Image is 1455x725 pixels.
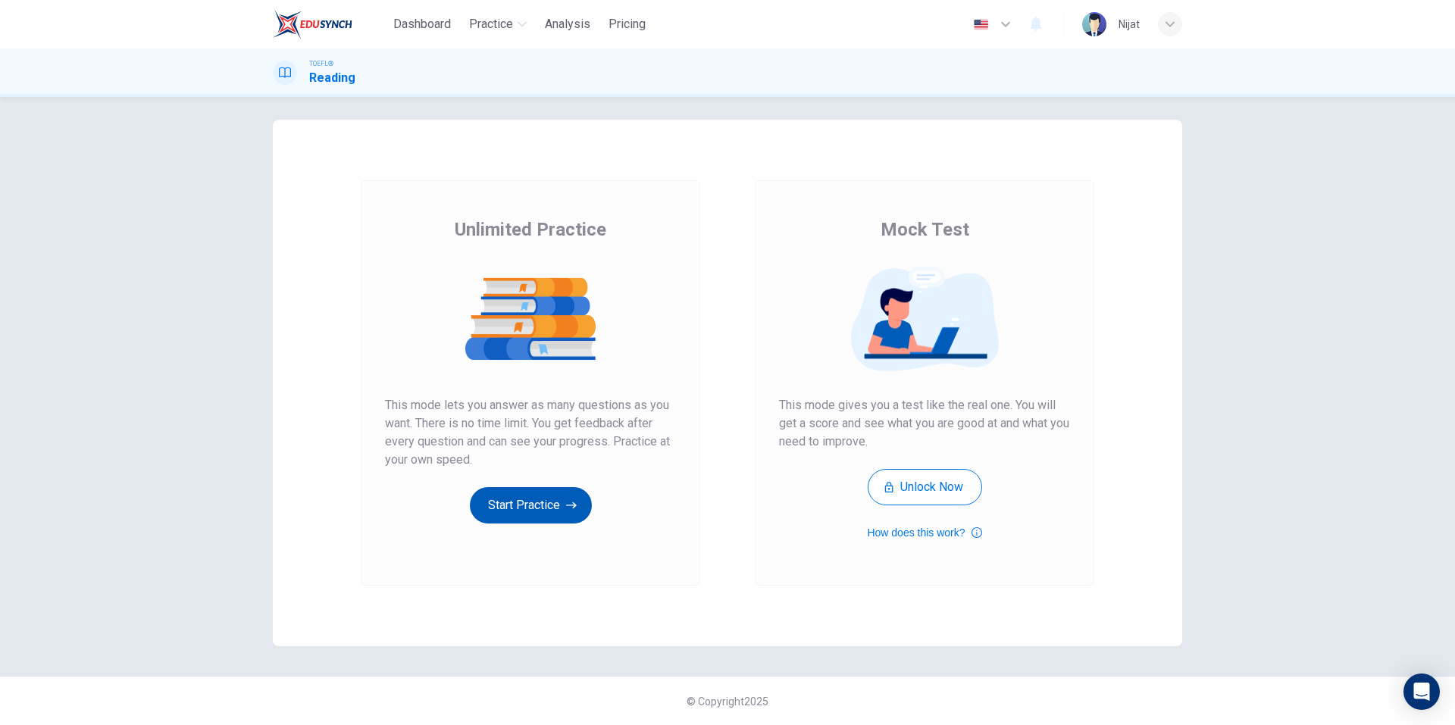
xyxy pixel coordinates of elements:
[470,487,592,523] button: Start Practice
[972,19,990,30] img: en
[455,217,606,242] span: Unlimited Practice
[881,217,969,242] span: Mock Test
[469,15,513,33] span: Practice
[867,523,981,542] button: How does this work?
[687,695,768,708] span: © Copyright 2025
[539,11,596,38] button: Analysis
[273,9,352,39] img: EduSynch logo
[387,11,457,38] button: Dashboard
[545,15,590,33] span: Analysis
[602,11,652,38] button: Pricing
[309,69,355,87] h1: Reading
[779,396,1070,451] span: This mode gives you a test like the real one. You will get a score and see what you are good at a...
[868,469,982,505] button: Unlock Now
[385,396,676,469] span: This mode lets you answer as many questions as you want. There is no time limit. You get feedback...
[1082,12,1106,36] img: Profile picture
[609,15,646,33] span: Pricing
[463,11,533,38] button: Practice
[273,9,387,39] a: EduSynch logo
[309,58,333,69] span: TOEFL®
[1403,673,1440,710] div: Open Intercom Messenger
[393,15,451,33] span: Dashboard
[1119,15,1140,33] div: Nijat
